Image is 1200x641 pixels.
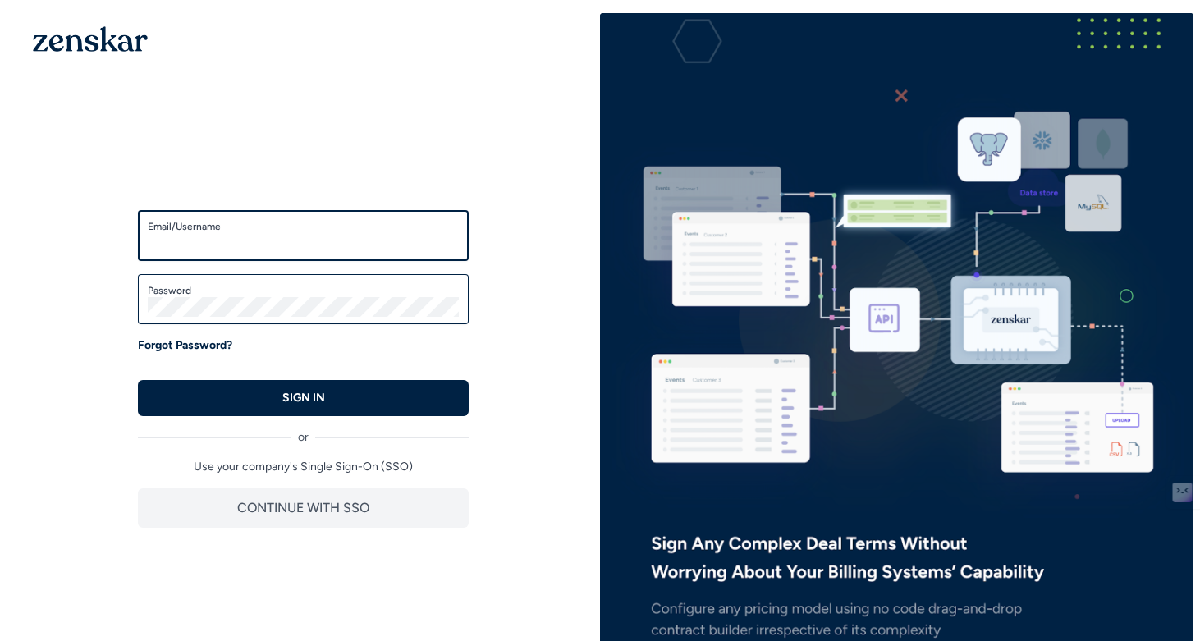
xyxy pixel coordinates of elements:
button: CONTINUE WITH SSO [138,488,469,528]
button: SIGN IN [138,380,469,416]
a: Forgot Password? [138,337,232,354]
p: Use your company's Single Sign-On (SSO) [138,459,469,475]
div: or [138,416,469,446]
label: Password [148,284,459,297]
p: SIGN IN [282,390,325,406]
label: Email/Username [148,220,459,233]
img: 1OGAJ2xQqyY4LXKgY66KYq0eOWRCkrZdAb3gUhuVAqdWPZE9SRJmCz+oDMSn4zDLXe31Ii730ItAGKgCKgCCgCikA4Av8PJUP... [33,26,148,52]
